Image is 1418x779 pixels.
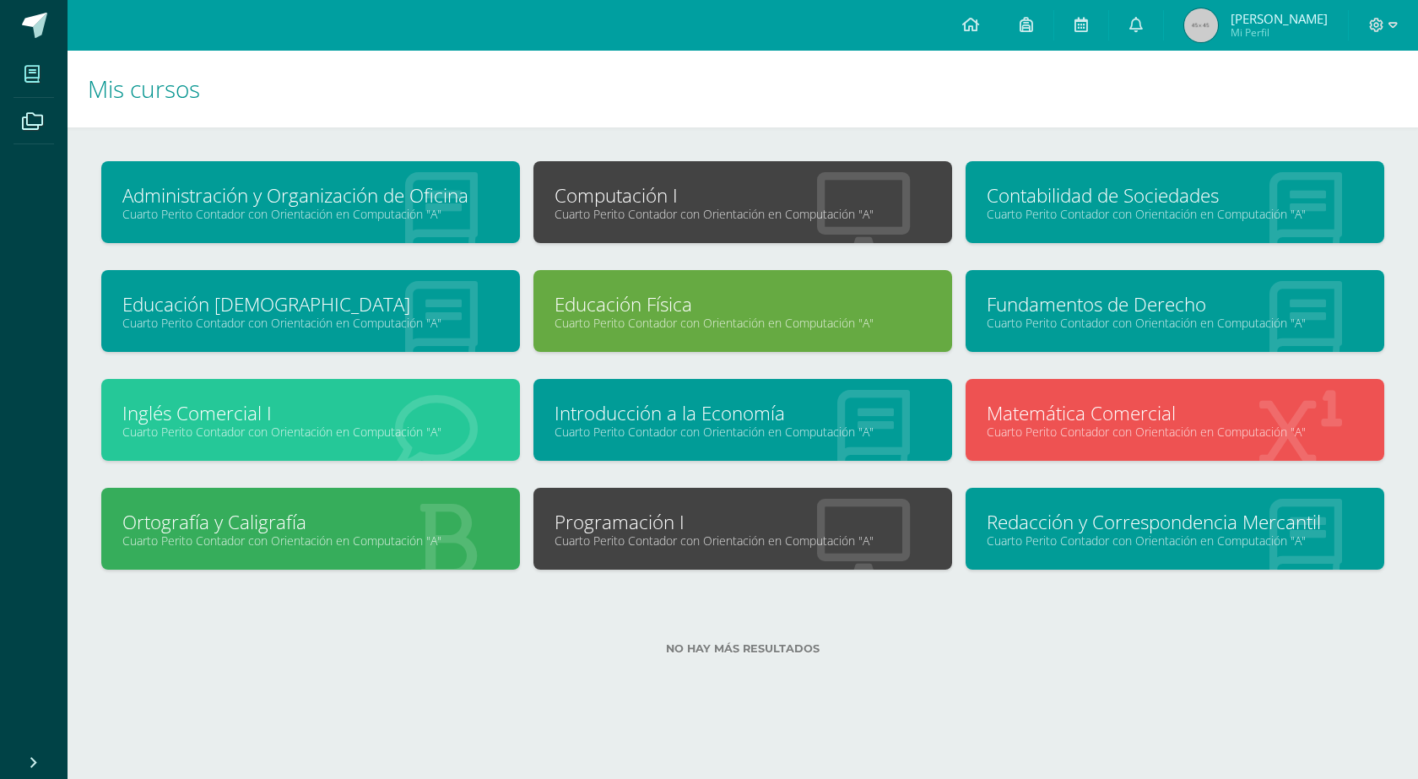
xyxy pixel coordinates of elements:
[122,291,499,317] a: Educación [DEMOGRAPHIC_DATA]
[555,509,931,535] a: Programación I
[101,642,1384,655] label: No hay más resultados
[555,424,931,440] a: Cuarto Perito Contador con Orientación en Computación "A"
[122,206,499,222] a: Cuarto Perito Contador con Orientación en Computación "A"
[122,182,499,208] a: Administración y Organización de Oficina
[122,424,499,440] a: Cuarto Perito Contador con Orientación en Computación "A"
[987,424,1363,440] a: Cuarto Perito Contador con Orientación en Computación "A"
[1184,8,1218,42] img: 45x45
[987,400,1363,426] a: Matemática Comercial
[555,533,931,549] a: Cuarto Perito Contador con Orientación en Computación "A"
[987,315,1363,331] a: Cuarto Perito Contador con Orientación en Computación "A"
[1231,25,1328,40] span: Mi Perfil
[555,291,931,317] a: Educación Física
[987,182,1363,208] a: Contabilidad de Sociedades
[88,73,200,105] span: Mis cursos
[122,315,499,331] a: Cuarto Perito Contador con Orientación en Computación "A"
[987,206,1363,222] a: Cuarto Perito Contador con Orientación en Computación "A"
[987,291,1363,317] a: Fundamentos de Derecho
[122,533,499,549] a: Cuarto Perito Contador con Orientación en Computación "A"
[122,400,499,426] a: Inglés Comercial I
[987,533,1363,549] a: Cuarto Perito Contador con Orientación en Computación "A"
[555,182,931,208] a: Computación I
[987,509,1363,535] a: Redacción y Correspondencia Mercantil
[122,509,499,535] a: Ortografía y Caligrafía
[555,206,931,222] a: Cuarto Perito Contador con Orientación en Computación "A"
[555,400,931,426] a: Introducción a la Economía
[555,315,931,331] a: Cuarto Perito Contador con Orientación en Computación "A"
[1231,10,1328,27] span: [PERSON_NAME]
